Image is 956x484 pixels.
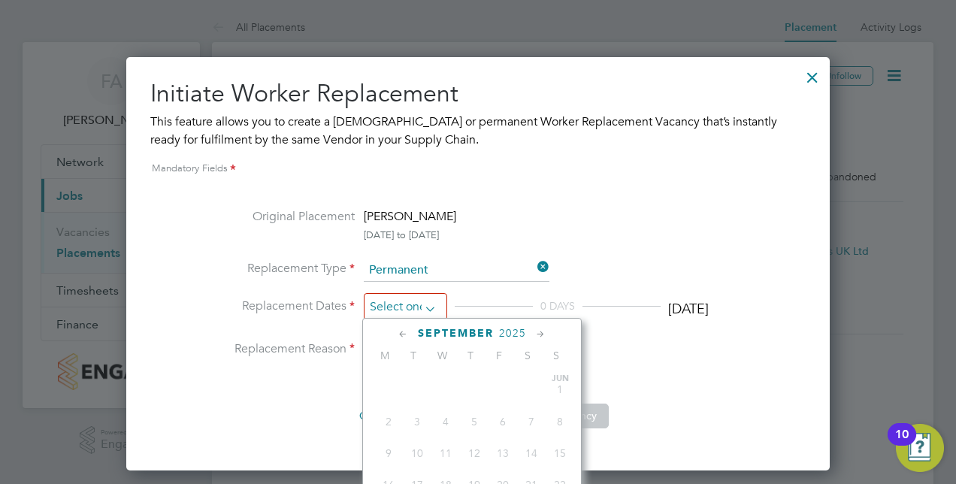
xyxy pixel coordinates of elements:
[517,439,546,467] span: 14
[347,404,404,428] button: Cancel
[428,349,456,362] span: W
[431,439,460,467] span: 11
[150,161,806,177] div: Mandatory Fields
[150,113,806,149] div: This feature allows you to create a [DEMOGRAPHIC_DATA] or permanent Worker Replacement Vacancy th...
[460,439,489,467] span: 12
[364,209,456,224] span: [PERSON_NAME]
[204,259,355,279] label: Replacement Type
[896,424,944,472] button: Open Resource Center, 10 new notifications
[542,349,570,362] span: S
[399,349,428,362] span: T
[895,434,909,454] div: 10
[204,341,355,357] label: Replacement Reason
[374,439,403,467] span: 9
[513,349,542,362] span: S
[204,297,355,322] label: Replacement Dates
[485,349,513,362] span: F
[456,349,485,362] span: T
[418,327,494,340] span: September
[533,297,582,315] div: 0 DAYS
[460,407,489,436] span: 5
[364,259,549,282] input: Select one
[546,407,574,436] span: 8
[403,439,431,467] span: 10
[431,407,460,436] span: 4
[546,375,574,383] span: Jun
[374,407,403,436] span: 2
[150,78,806,110] h2: Initiate Worker Replacement
[546,375,574,404] span: 1
[204,207,355,241] label: Original Placement
[517,407,546,436] span: 7
[499,327,526,340] span: 2025
[371,349,399,362] span: M
[546,439,574,467] span: 15
[364,293,447,321] input: Select one
[403,407,431,436] span: 3
[489,407,517,436] span: 6
[489,439,517,467] span: 13
[668,300,709,318] div: [DATE]
[364,228,439,241] span: [DATE] to [DATE]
